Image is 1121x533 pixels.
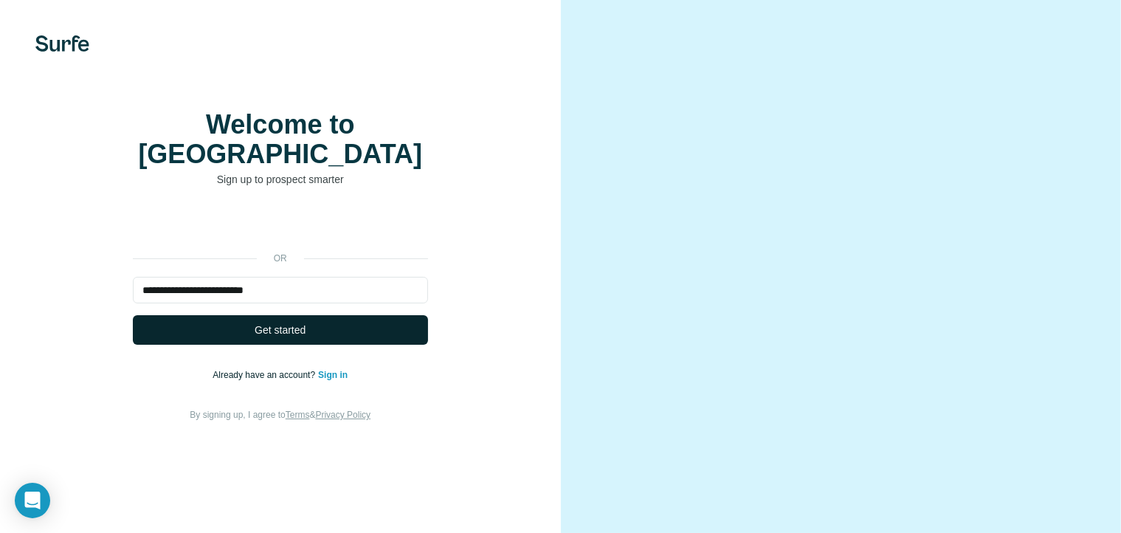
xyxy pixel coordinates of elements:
[213,370,318,380] span: Already have an account?
[255,323,306,337] span: Get started
[318,370,348,380] a: Sign in
[125,209,435,241] iframe: Sign in with Google Button
[15,483,50,518] div: Open Intercom Messenger
[190,410,370,420] span: By signing up, I agree to &
[315,410,370,420] a: Privacy Policy
[257,252,304,265] p: or
[133,315,428,345] button: Get started
[133,110,428,169] h1: Welcome to [GEOGRAPHIC_DATA]
[286,410,310,420] a: Terms
[133,172,428,187] p: Sign up to prospect smarter
[35,35,89,52] img: Surfe's logo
